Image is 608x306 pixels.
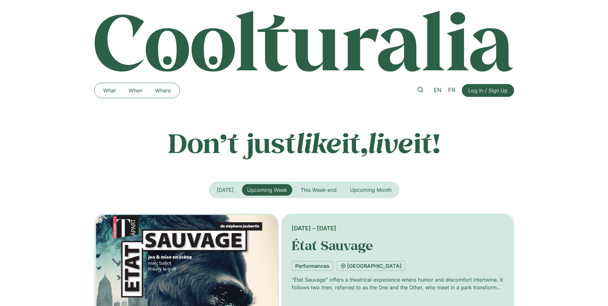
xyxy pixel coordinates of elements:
span: [DATE] [217,187,234,193]
div: [DATE] – [DATE] [292,224,504,233]
span: Log In / Sign Up [468,87,508,94]
p: “État Sauvage” offers a theatrical experience where humor and discomfort intertwine. It follows t... [292,276,504,291]
a: FR [445,86,459,95]
a: What [97,85,122,96]
em: live [368,125,413,160]
a: État Sauvage [292,237,373,254]
span: This Week-end [301,187,337,193]
nav: Menu [97,85,177,96]
p: Don’t just it, it! [94,127,514,159]
span: EN [434,87,442,93]
a: EN [430,86,445,95]
span: FR [448,87,455,93]
a: Performances [292,261,333,271]
a: Log In / Sign Up [462,84,514,97]
a: When [122,85,149,96]
span: Upcoming Week [247,187,287,193]
em: like [296,125,342,160]
a: Where [149,85,177,96]
span: Upcoming Month [350,187,392,193]
a: [GEOGRAPHIC_DATA] [337,261,405,271]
